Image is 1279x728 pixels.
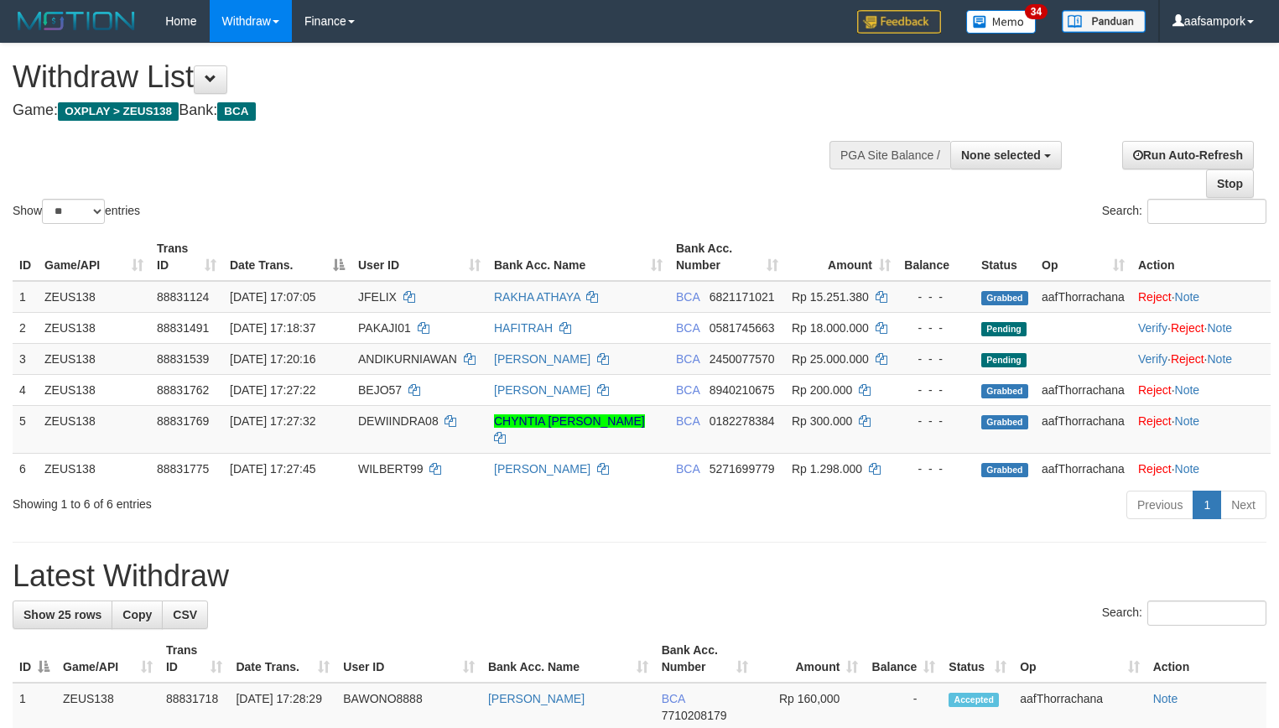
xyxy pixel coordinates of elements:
[669,233,785,281] th: Bank Acc. Number: activate to sort column ascending
[1138,383,1172,397] a: Reject
[42,199,105,224] select: Showentries
[1206,169,1254,198] a: Stop
[1153,692,1178,705] a: Note
[229,635,336,683] th: Date Trans.: activate to sort column ascending
[157,383,209,397] span: 88831762
[1147,601,1266,626] input: Search:
[710,383,775,397] span: Copy 8940210675 to clipboard
[792,352,869,366] span: Rp 25.000.000
[981,415,1028,429] span: Grabbed
[710,352,775,366] span: Copy 2450077570 to clipboard
[358,414,439,428] span: DEWIINDRA08
[961,148,1041,162] span: None selected
[38,233,150,281] th: Game/API: activate to sort column ascending
[710,321,775,335] span: Copy 0581745663 to clipboard
[223,233,351,281] th: Date Trans.: activate to sort column descending
[494,290,580,304] a: RAKHA ATHAYA
[13,199,140,224] label: Show entries
[351,233,487,281] th: User ID: activate to sort column ascending
[966,10,1037,34] img: Button%20Memo.svg
[676,290,699,304] span: BCA
[904,289,968,305] div: - - -
[56,635,159,683] th: Game/API: activate to sort column ascending
[975,233,1035,281] th: Status
[13,8,140,34] img: MOTION_logo.png
[710,290,775,304] span: Copy 6821171021 to clipboard
[1035,453,1131,484] td: aafThorrachana
[1013,635,1146,683] th: Op: activate to sort column ascending
[662,692,685,705] span: BCA
[662,709,727,722] span: Copy 7710208179 to clipboard
[1193,491,1221,519] a: 1
[1131,405,1271,453] td: ·
[1171,352,1204,366] a: Reject
[150,233,223,281] th: Trans ID: activate to sort column ascending
[13,233,38,281] th: ID
[494,352,590,366] a: [PERSON_NAME]
[481,635,655,683] th: Bank Acc. Name: activate to sort column ascending
[157,290,209,304] span: 88831124
[488,692,585,705] a: [PERSON_NAME]
[1138,321,1167,335] a: Verify
[1175,462,1200,476] a: Note
[358,290,397,304] span: JFELIX
[1035,374,1131,405] td: aafThorrachana
[1131,374,1271,405] td: ·
[358,462,424,476] span: WILBERT99
[494,383,590,397] a: [PERSON_NAME]
[1131,312,1271,343] td: · ·
[230,383,315,397] span: [DATE] 17:27:22
[494,321,553,335] a: HAFITRAH
[1175,414,1200,428] a: Note
[13,281,38,313] td: 1
[38,453,150,484] td: ZEUS138
[981,384,1028,398] span: Grabbed
[792,321,869,335] span: Rp 18.000.000
[897,233,975,281] th: Balance
[904,320,968,336] div: - - -
[950,141,1062,169] button: None selected
[1147,199,1266,224] input: Search:
[1131,233,1271,281] th: Action
[981,322,1027,336] span: Pending
[13,559,1266,593] h1: Latest Withdraw
[1102,601,1266,626] label: Search:
[1146,635,1266,683] th: Action
[159,635,230,683] th: Trans ID: activate to sort column ascending
[1035,281,1131,313] td: aafThorrachana
[487,233,669,281] th: Bank Acc. Name: activate to sort column ascending
[829,141,950,169] div: PGA Site Balance /
[1171,321,1204,335] a: Reject
[676,321,699,335] span: BCA
[857,10,941,34] img: Feedback.jpg
[173,608,197,621] span: CSV
[157,414,209,428] span: 88831769
[230,321,315,335] span: [DATE] 17:18:37
[1025,4,1048,19] span: 34
[217,102,255,121] span: BCA
[494,414,645,428] a: CHYNTIA [PERSON_NAME]
[162,601,208,629] a: CSV
[13,405,38,453] td: 5
[1062,10,1146,33] img: panduan.png
[1131,453,1271,484] td: ·
[336,635,481,683] th: User ID: activate to sort column ascending
[981,291,1028,305] span: Grabbed
[1138,290,1172,304] a: Reject
[1102,199,1266,224] label: Search:
[904,413,968,429] div: - - -
[1122,141,1254,169] a: Run Auto-Refresh
[792,414,852,428] span: Rp 300.000
[904,351,968,367] div: - - -
[38,312,150,343] td: ZEUS138
[785,233,897,281] th: Amount: activate to sort column ascending
[230,290,315,304] span: [DATE] 17:07:05
[676,383,699,397] span: BCA
[904,382,968,398] div: - - -
[157,462,209,476] span: 88831775
[1126,491,1193,519] a: Previous
[13,489,520,512] div: Showing 1 to 6 of 6 entries
[1131,343,1271,374] td: · ·
[230,414,315,428] span: [DATE] 17:27:32
[981,463,1028,477] span: Grabbed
